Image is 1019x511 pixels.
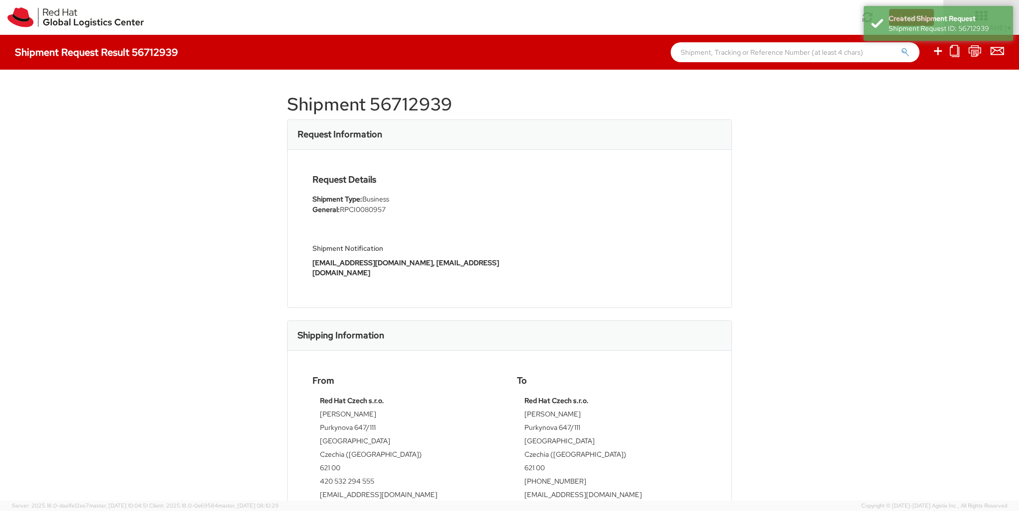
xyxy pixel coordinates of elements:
td: Purkynova 647/111 [524,422,699,436]
strong: Red Hat Czech s.r.o. [524,396,589,405]
span: Copyright © [DATE]-[DATE] Agistix Inc., All Rights Reserved [861,502,1007,510]
input: Shipment, Tracking or Reference Number (at least 4 chars) [671,42,919,62]
h3: Shipping Information [298,330,384,340]
span: master, [DATE] 10:04:51 [89,502,148,509]
strong: General: [312,205,340,214]
td: [EMAIL_ADDRESS][DOMAIN_NAME] [524,490,699,503]
li: Business [312,194,502,204]
td: [PERSON_NAME] [524,409,699,422]
span: master, [DATE] 08:10:29 [218,502,279,509]
td: [PHONE_NUMBER] [524,476,699,490]
h5: Shipment Notification [312,245,502,252]
td: [GEOGRAPHIC_DATA] [320,436,495,449]
td: 621 00 [524,463,699,476]
div: Created Shipment Request [889,13,1006,23]
h3: Request Information [298,129,382,139]
div: Shipment Request ID: 56712939 [889,23,1006,33]
strong: Shipment Type: [312,195,362,204]
td: 621 00 [320,463,495,476]
h1: Shipment 56712939 [287,95,732,114]
td: [GEOGRAPHIC_DATA] [524,436,699,449]
span: Server: 2025.18.0-daa1fe12ee7 [12,502,148,509]
h4: Request Details [312,175,502,185]
img: rh-logistics-00dfa346123c4ec078e1.svg [7,7,144,27]
strong: Red Hat Czech s.r.o. [320,396,384,405]
td: [EMAIL_ADDRESS][DOMAIN_NAME] [320,490,495,503]
h4: Shipment Request Result 56712939 [15,47,178,58]
span: Client: 2025.18.0-0e69584 [149,502,279,509]
strong: [EMAIL_ADDRESS][DOMAIN_NAME], [EMAIL_ADDRESS][DOMAIN_NAME] [312,258,499,277]
td: Czechia ([GEOGRAPHIC_DATA]) [524,449,699,463]
li: RPCI0080957 [312,204,502,215]
td: Purkynova 647/111 [320,422,495,436]
h4: To [517,376,707,386]
td: [PERSON_NAME] [320,409,495,422]
h4: From [312,376,502,386]
td: Czechia ([GEOGRAPHIC_DATA]) [320,449,495,463]
td: 420 532 294 555 [320,476,495,490]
